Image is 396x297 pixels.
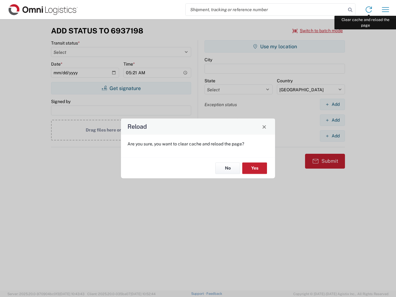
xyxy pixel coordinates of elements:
button: No [215,162,240,174]
button: Close [260,122,269,131]
button: Yes [242,162,267,174]
input: Shipment, tracking or reference number [186,4,346,15]
h4: Reload [127,122,147,131]
p: Are you sure, you want to clear cache and reload the page? [127,141,269,147]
